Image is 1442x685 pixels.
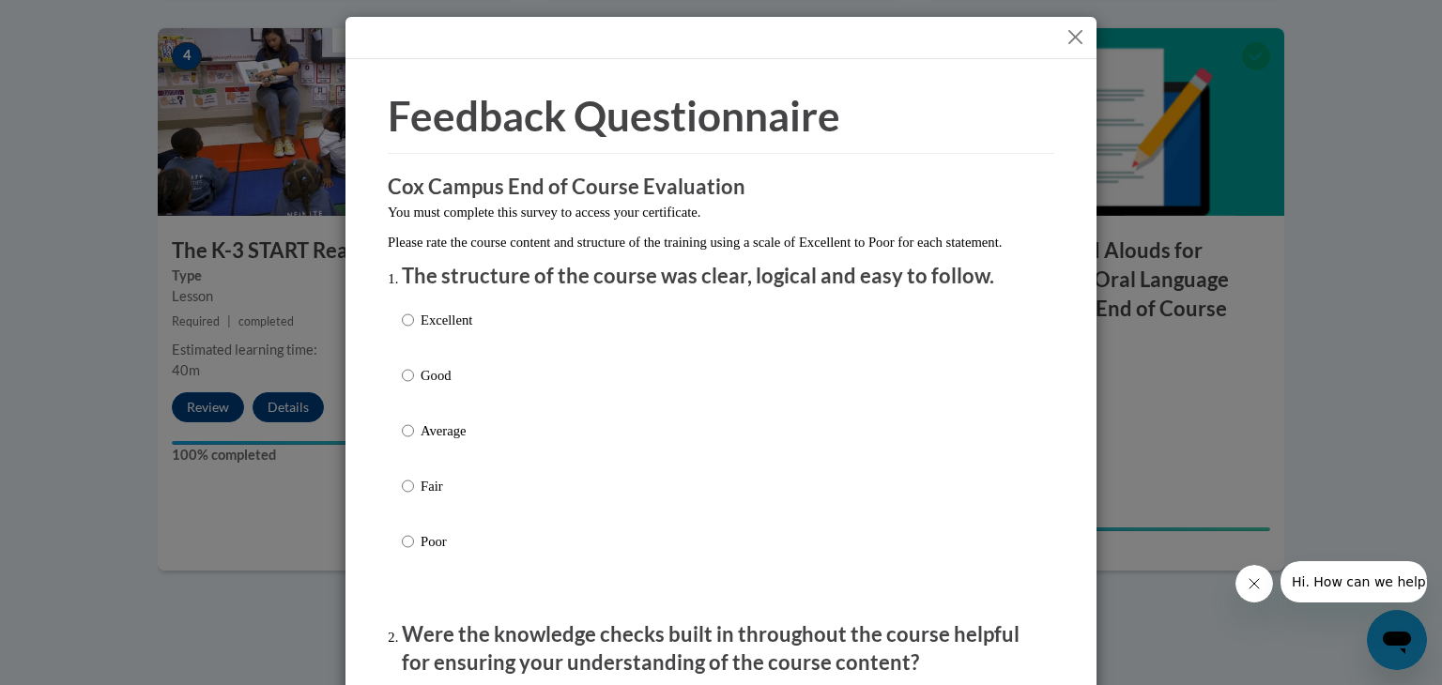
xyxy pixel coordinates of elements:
input: Excellent [402,310,414,330]
p: Were the knowledge checks built in throughout the course helpful for ensuring your understanding ... [402,620,1040,678]
span: Feedback Questionnaire [388,91,840,140]
input: Good [402,365,414,386]
input: Average [402,420,414,441]
h3: Cox Campus End of Course Evaluation [388,173,1054,202]
p: Good [421,365,472,386]
span: Hi. How can we help? [11,13,152,28]
p: Excellent [421,310,472,330]
p: Average [421,420,472,441]
p: Fair [421,476,472,496]
p: The structure of the course was clear, logical and easy to follow. [402,262,1040,291]
iframe: Close message [1235,565,1273,602]
iframe: Message from company [1281,561,1427,602]
p: Please rate the course content and structure of the training using a scale of Excellent to Poor f... [388,232,1054,252]
p: You must complete this survey to access your certificate. [388,202,1054,222]
p: Poor [421,531,472,552]
button: Close [1064,25,1087,49]
input: Poor [402,531,414,552]
input: Fair [402,476,414,496]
